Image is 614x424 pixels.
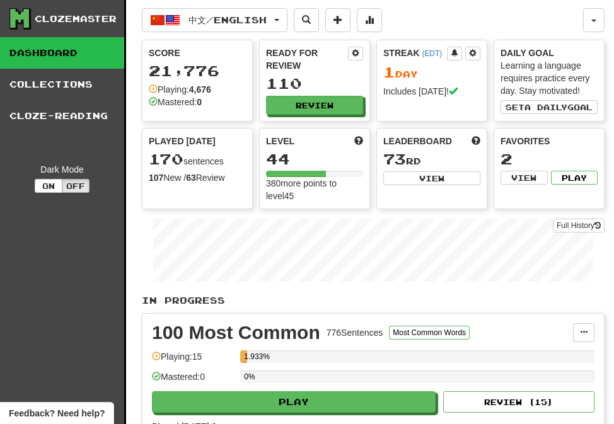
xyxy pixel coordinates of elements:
[551,171,598,185] button: Play
[149,135,216,147] span: Played [DATE]
[142,294,605,307] p: In Progress
[354,135,363,147] span: Score more points to level up
[501,59,598,97] div: Learning a language requires practice every day. Stay motivated!
[149,151,246,168] div: sentences
[266,76,363,91] div: 110
[294,8,319,32] button: Search sentences
[383,63,395,81] span: 1
[149,150,183,168] span: 170
[422,49,442,58] a: (EDT)
[152,370,234,391] div: Mastered: 0
[149,83,211,96] div: Playing:
[553,219,605,232] a: Full History
[383,150,406,168] span: 73
[266,177,363,202] div: 380 more points to level 45
[149,171,246,184] div: New / Review
[501,47,598,59] div: Daily Goal
[149,63,246,79] div: 21,776
[152,323,320,342] div: 100 Most Common
[389,326,470,340] button: Most Common Words
[186,173,196,183] strong: 63
[501,151,598,167] div: 2
[197,97,202,107] strong: 0
[188,14,267,25] span: 中文 / English
[266,47,348,72] div: Ready for Review
[327,326,383,339] div: 776 Sentences
[266,151,363,167] div: 44
[524,103,567,112] span: a daily
[62,179,90,193] button: Off
[244,350,247,363] div: 1.933%
[383,135,452,147] span: Leaderboard
[35,13,117,25] div: Clozemaster
[383,85,480,98] div: Includes [DATE]!
[383,151,480,168] div: rd
[152,391,436,413] button: Play
[357,8,382,32] button: More stats
[472,135,480,147] span: This week in points, UTC
[149,173,163,183] strong: 107
[142,8,287,32] button: 中文/English
[266,135,294,147] span: Level
[383,47,447,59] div: Streak
[383,64,480,81] div: Day
[501,100,598,114] button: Seta dailygoal
[383,171,480,185] button: View
[35,179,62,193] button: On
[501,171,548,185] button: View
[149,96,202,108] div: Mastered:
[189,84,211,95] strong: 4,676
[501,135,598,147] div: Favorites
[9,163,115,176] div: Dark Mode
[266,96,363,115] button: Review
[9,407,105,420] span: Open feedback widget
[149,47,246,59] div: Score
[443,391,594,413] button: Review (15)
[152,350,234,371] div: Playing: 15
[325,8,350,32] button: Add sentence to collection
